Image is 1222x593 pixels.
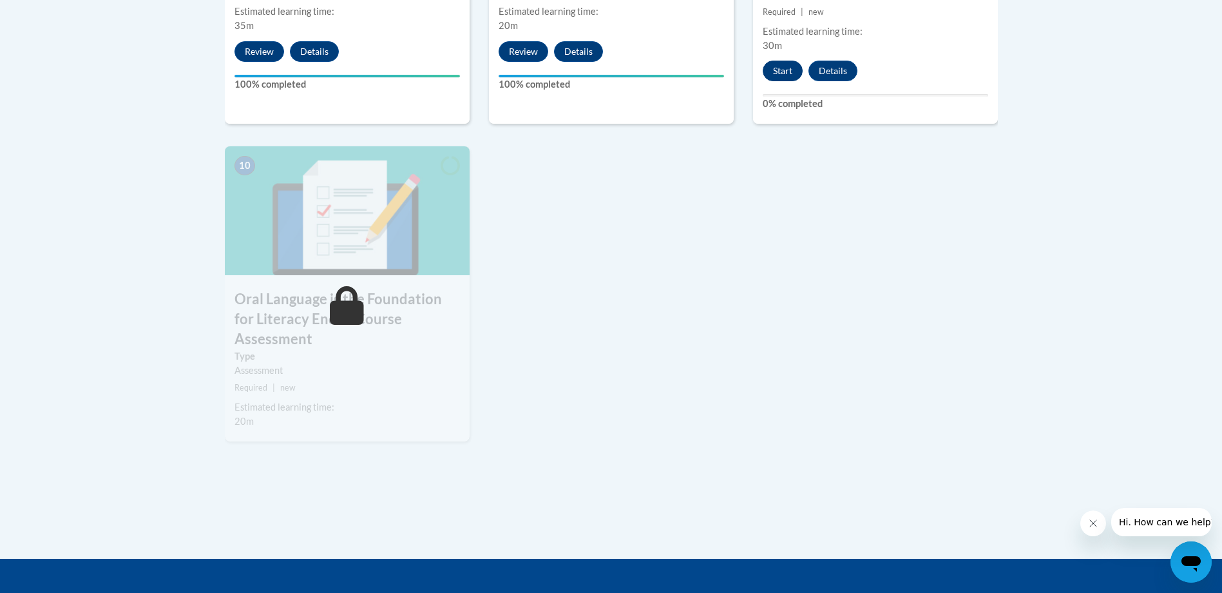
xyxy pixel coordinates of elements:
[234,77,460,92] label: 100% completed
[499,5,724,19] div: Estimated learning time:
[1080,510,1106,536] iframe: Close message
[499,77,724,92] label: 100% completed
[225,289,470,349] h3: Oral Language is the Foundation for Literacy End of Course Assessment
[763,40,782,51] span: 30m
[808,61,857,81] button: Details
[234,5,460,19] div: Estimated learning time:
[234,41,284,62] button: Review
[763,7,796,17] span: Required
[234,156,255,175] span: 10
[801,7,803,17] span: |
[290,41,339,62] button: Details
[234,364,460,378] div: Assessment
[234,349,460,364] label: Type
[808,7,824,17] span: new
[499,20,518,31] span: 20m
[234,383,267,393] span: Required
[499,41,548,62] button: Review
[234,400,460,414] div: Estimated learning time:
[763,61,803,81] button: Start
[499,75,724,77] div: Your progress
[234,20,254,31] span: 35m
[272,383,275,393] span: |
[225,146,470,275] img: Course Image
[1111,508,1212,536] iframe: Message from company
[234,75,460,77] div: Your progress
[763,24,988,39] div: Estimated learning time:
[8,9,104,19] span: Hi. How can we help?
[554,41,603,62] button: Details
[763,97,988,111] label: 0% completed
[280,383,296,393] span: new
[1170,541,1212,583] iframe: Button to launch messaging window
[234,416,254,427] span: 20m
